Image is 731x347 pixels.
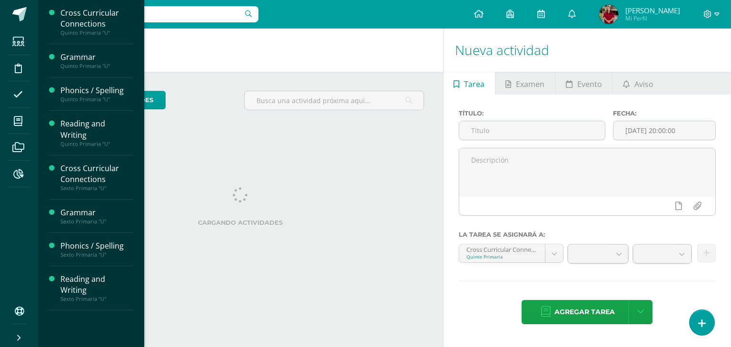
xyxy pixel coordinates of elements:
[60,118,133,147] a: Reading and WritingQuinto Primaria "U"
[554,300,615,324] span: Agregar tarea
[459,110,606,117] label: Título:
[60,207,133,225] a: GrammarSexto Primaria "U"
[245,91,423,110] input: Busca una actividad próxima aquí...
[60,96,133,103] div: Quinto Primaria "U"
[466,244,538,253] div: Cross Curricular Connections 'U'
[60,251,133,258] div: Sexto Primaria "U"
[60,218,133,225] div: Sexto Primaria "U"
[625,14,680,22] span: Mi Perfil
[60,52,133,63] div: Grammar
[60,163,133,192] a: Cross Curricular ConnectionsSexto Primaria "U"
[60,274,133,296] div: Reading and Writing
[60,118,133,140] div: Reading and Writing
[612,72,663,95] a: Aviso
[60,52,133,69] a: GrammarQuinto Primaria "U"
[60,241,133,251] div: Phonics / Spelling
[57,219,424,226] label: Cargando actividades
[60,29,133,36] div: Quinto Primaria "U"
[464,73,484,96] span: Tarea
[60,141,133,147] div: Quinto Primaria "U"
[625,6,680,15] span: [PERSON_NAME]
[495,72,555,95] a: Examen
[60,207,133,218] div: Grammar
[459,121,605,140] input: Título
[60,163,133,185] div: Cross Curricular Connections
[44,6,258,22] input: Busca un usuario...
[60,296,133,302] div: Sexto Primaria "U"
[516,73,544,96] span: Examen
[60,8,133,29] div: Cross Curricular Connections
[599,5,618,24] img: db05960aaf6b1e545792e2ab8cc01445.png
[455,29,720,72] h1: Nueva actividad
[459,231,716,238] label: La tarea se asignará a:
[60,63,133,69] div: Quinto Primaria "U"
[60,274,133,302] a: Reading and WritingSexto Primaria "U"
[60,241,133,258] a: Phonics / SpellingSexto Primaria "U"
[60,85,133,96] div: Phonics / Spelling
[60,85,133,103] a: Phonics / SpellingQuinto Primaria "U"
[60,8,133,36] a: Cross Curricular ConnectionsQuinto Primaria "U"
[634,73,653,96] span: Aviso
[555,72,612,95] a: Evento
[459,244,563,262] a: Cross Curricular Connections 'U'Quinto Primaria
[613,110,716,117] label: Fecha:
[60,185,133,192] div: Sexto Primaria "U"
[466,253,538,260] div: Quinto Primaria
[613,121,715,140] input: Fecha de entrega
[49,29,432,72] h1: Actividades
[444,72,495,95] a: Tarea
[577,73,602,96] span: Evento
